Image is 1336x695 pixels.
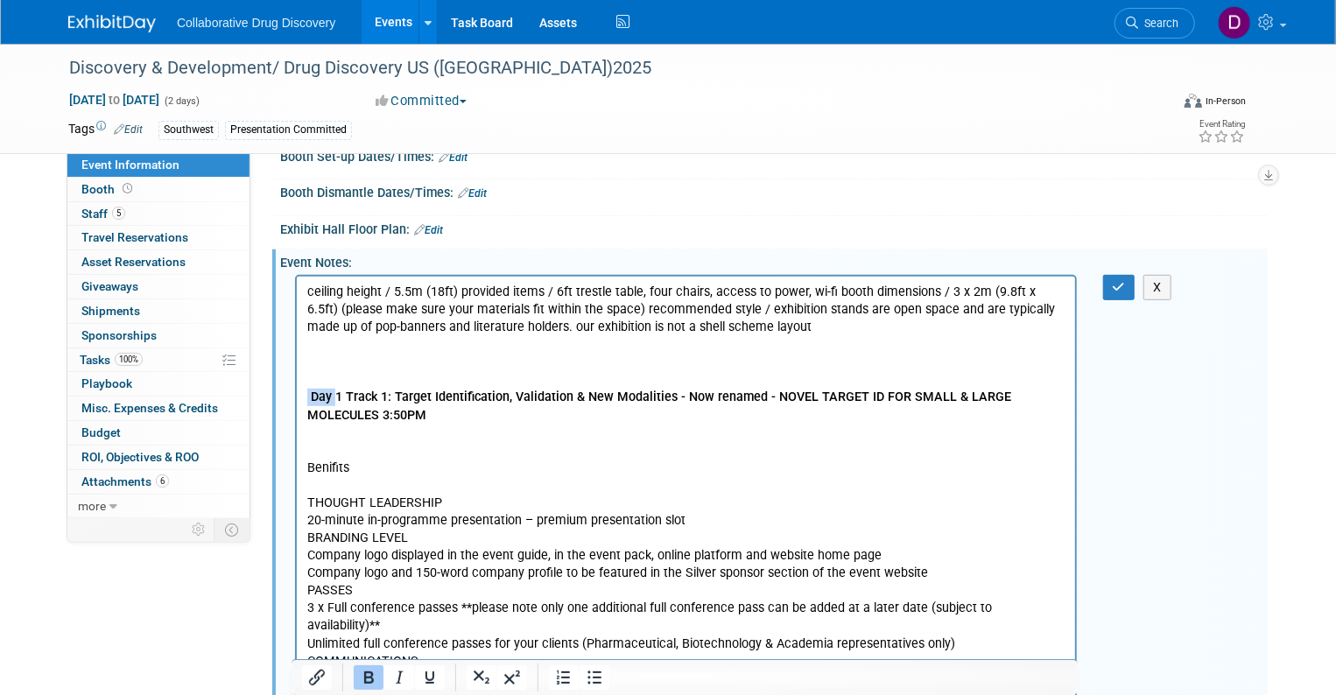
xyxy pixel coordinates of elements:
[81,182,136,196] span: Booth
[467,665,496,690] button: Subscript
[81,304,140,318] span: Shipments
[1198,120,1245,129] div: Event Rating
[67,446,250,469] a: ROI, Objectives & ROO
[81,328,157,342] span: Sponsorships
[549,665,579,690] button: Numbered list
[580,665,609,690] button: Bullet list
[67,202,250,226] a: Staff5
[68,120,143,140] td: Tags
[158,121,219,139] div: Southwest
[80,353,143,367] span: Tasks
[280,249,1268,271] div: Event Notes:
[81,255,186,269] span: Asset Reservations
[81,158,179,172] span: Event Information
[81,230,188,244] span: Travel Reservations
[1143,275,1171,300] button: X
[163,95,200,107] span: (2 days)
[280,179,1268,202] div: Booth Dismantle Dates/Times:
[81,207,125,221] span: Staff
[414,224,443,236] a: Edit
[67,348,250,372] a: Tasks100%
[1072,91,1246,117] div: Event Format
[67,397,250,420] a: Misc. Expenses & Credits
[280,144,1268,166] div: Booth Set-up Dates/Times:
[439,151,468,164] a: Edit
[1218,6,1251,39] img: Daniel Castro
[67,226,250,249] a: Travel Reservations
[115,353,143,366] span: 100%
[415,665,445,690] button: Underline
[280,216,1268,239] div: Exhibit Hall Floor Plan:
[1205,95,1246,108] div: In-Person
[67,421,250,445] a: Budget
[384,665,414,690] button: Italic
[1115,8,1195,39] a: Search
[184,518,214,541] td: Personalize Event Tab Strip
[112,207,125,220] span: 5
[225,121,352,139] div: Presentation Committed
[119,182,136,195] span: Booth not reserved yet
[81,425,121,439] span: Budget
[68,92,160,108] span: [DATE] [DATE]
[67,372,250,396] a: Playbook
[67,470,250,494] a: Attachments6
[81,401,218,415] span: Misc. Expenses & Credits
[81,279,138,293] span: Giveaways
[177,16,335,30] span: Collaborative Drug Discovery
[81,376,132,390] span: Playbook
[1138,17,1178,30] span: Search
[67,153,250,177] a: Event Information
[497,665,527,690] button: Superscript
[106,93,123,107] span: to
[369,92,474,110] button: Committed
[214,518,250,541] td: Toggle Event Tabs
[67,178,250,201] a: Booth
[63,53,1145,84] div: Discovery & Development/ Drug Discovery US ([GEOGRAPHIC_DATA])2025
[68,15,156,32] img: ExhibitDay
[78,499,106,513] span: more
[302,665,332,690] button: Insert/edit link
[67,324,250,347] a: Sponsorships
[67,495,250,518] a: more
[67,275,250,298] a: Giveaways
[156,474,169,488] span: 6
[67,250,250,274] a: Asset Reservations
[1185,94,1202,108] img: Format-Inperson.png
[11,113,714,145] b: Day 1 Track 1: Target Identification, Validation & New Modalities - Now renamed - NOVEL TARGET ID...
[458,187,487,200] a: Edit
[81,450,199,464] span: ROI, Objectives & ROO
[81,474,169,488] span: Attachments
[114,123,143,136] a: Edit
[67,299,250,323] a: Shipments
[354,665,383,690] button: Bold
